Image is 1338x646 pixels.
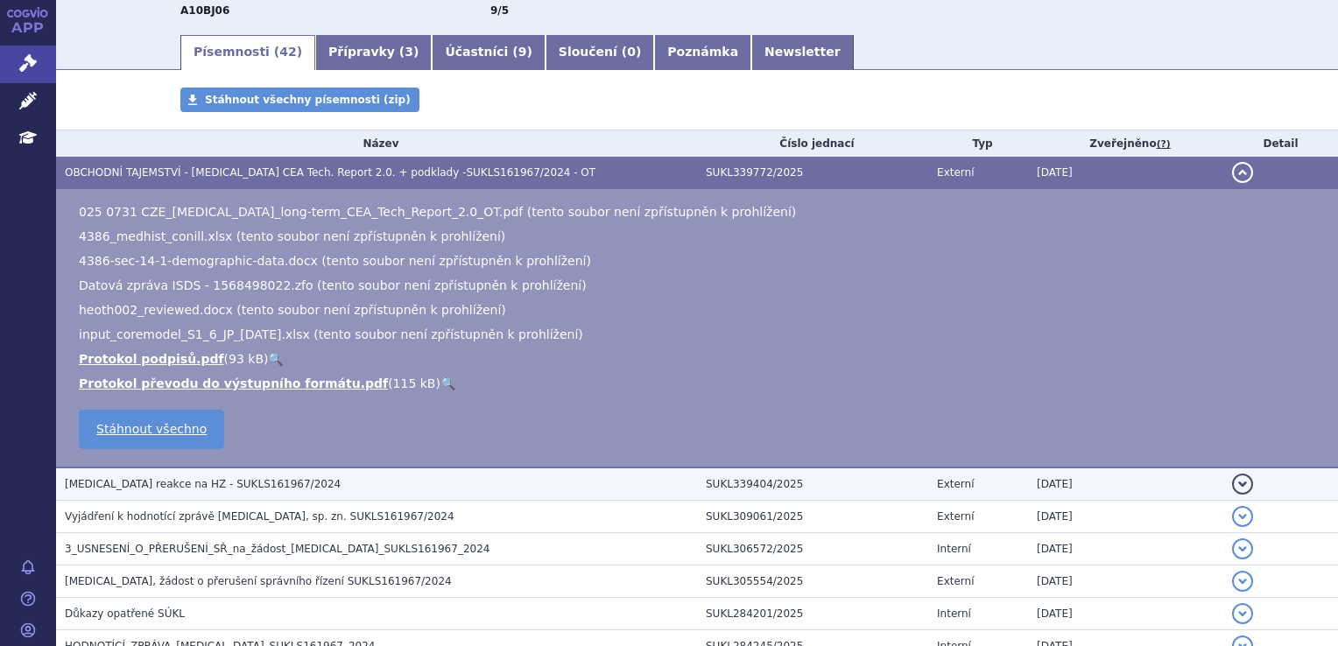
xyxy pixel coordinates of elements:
[1232,506,1253,527] button: detail
[65,166,595,179] span: OBCHODNÍ TAJEMSTVÍ - Ozempic CEA Tech. Report 2.0. + podklady -SUKLS161967/2024 - OT
[1223,130,1338,157] th: Detail
[697,533,928,565] td: SUKL306572/2025
[697,565,928,598] td: SUKL305554/2025
[937,510,974,523] span: Externí
[490,4,509,17] strong: léčiva k terapii diabetu, léčiva ovlivňující inkretinový systém
[1028,598,1223,630] td: [DATE]
[79,375,1320,392] li: ( )
[79,303,506,317] span: heoth002_reviewed.docx (tento soubor není zpřístupněn k prohlížení)
[229,352,264,366] span: 93 kB
[432,35,545,70] a: Účastníci (9)
[937,575,974,587] span: Externí
[205,94,411,106] span: Stáhnout všechny písemnosti (zip)
[65,607,185,620] span: Důkazy opatřené SÚKL
[1028,157,1223,189] td: [DATE]
[1232,162,1253,183] button: detail
[1028,467,1223,501] td: [DATE]
[65,543,489,555] span: 3_USNESENÍ_O_PŘERUŠENÍ_SŘ_na_žádost_OZEMPIC_SUKLS161967_2024
[1028,501,1223,533] td: [DATE]
[627,45,636,59] span: 0
[79,327,583,341] span: input_coremodel_S1_6_JP_[DATE].xlsx (tento soubor není zpřístupněn k prohlížení)
[697,501,928,533] td: SUKL309061/2025
[1232,474,1253,495] button: detail
[65,478,341,490] span: Ozempic reakce na HZ - SUKLS161967/2024
[393,376,436,390] span: 115 kB
[937,543,971,555] span: Interní
[697,467,928,501] td: SUKL339404/2025
[79,229,505,243] span: 4386_medhist_conill.xlsx (tento soubor není zpřístupněn k prohlížení)
[1028,130,1223,157] th: Zveřejněno
[937,607,971,620] span: Interní
[79,205,796,219] span: 025 0731 CZE_[MEDICAL_DATA]_long-term_CEA_Tech_Report_2.0_OT.pdf (tento soubor není zpřístupněn k...
[279,45,296,59] span: 42
[928,130,1028,157] th: Typ
[1232,603,1253,624] button: detail
[697,130,928,157] th: Číslo jednací
[180,35,315,70] a: Písemnosti (42)
[79,350,1320,368] li: ( )
[79,376,388,390] a: Protokol převodu do výstupního formátu.pdf
[180,88,419,112] a: Stáhnout všechny písemnosti (zip)
[56,130,697,157] th: Název
[654,35,751,70] a: Poznámka
[751,35,854,70] a: Newsletter
[315,35,432,70] a: Přípravky (3)
[697,598,928,630] td: SUKL284201/2025
[937,166,974,179] span: Externí
[180,4,229,17] strong: SEMAGLUTID
[79,410,224,449] a: Stáhnout všechno
[65,510,454,523] span: Vyjádření k hodnotící zprávě OZEMPIC, sp. zn. SUKLS161967/2024
[79,352,224,366] a: Protokol podpisů.pdf
[1028,565,1223,598] td: [DATE]
[1232,538,1253,559] button: detail
[1157,138,1171,151] abbr: (?)
[79,278,587,292] span: Datová zpráva ISDS - 1568498022.zfo (tento soubor není zpřístupněn k prohlížení)
[937,478,974,490] span: Externí
[65,575,452,587] span: Ozempic, žádost o přerušení správního řízení SUKLS161967/2024
[697,157,928,189] td: SUKL339772/2025
[546,35,654,70] a: Sloučení (0)
[1232,571,1253,592] button: detail
[268,352,283,366] a: 🔍
[1028,533,1223,565] td: [DATE]
[405,45,413,59] span: 3
[79,254,591,268] span: 4386-sec-14-1-demographic-data.docx (tento soubor není zpřístupněn k prohlížení)
[440,376,455,390] a: 🔍
[518,45,527,59] span: 9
